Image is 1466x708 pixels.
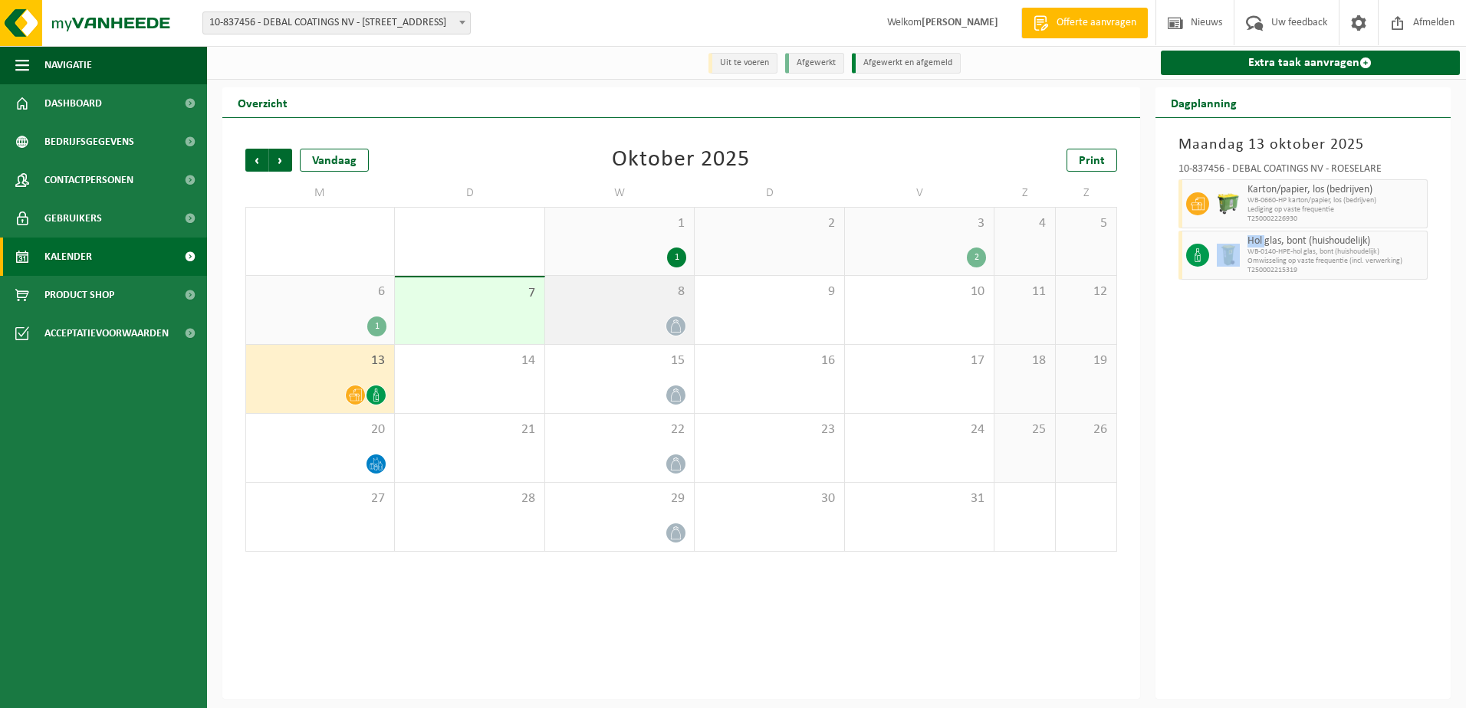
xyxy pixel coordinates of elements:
[403,421,536,438] span: 21
[1002,284,1047,300] span: 11
[1247,247,1424,257] span: WB-0140-HPE-hol glas, bont (huishoudelijk)
[202,11,471,34] span: 10-837456 - DEBAL COATINGS NV - 8800 ROESELARE, ONLEDEBEEKSTRAAT 9
[1247,184,1424,196] span: Karton/papier, los (bedrijven)
[853,490,986,507] span: 31
[245,149,268,172] span: Vorige
[1247,205,1424,215] span: Lediging op vaste frequentie
[222,87,303,117] h2: Overzicht
[702,215,836,232] span: 2
[702,421,836,438] span: 23
[1063,421,1109,438] span: 26
[254,421,386,438] span: 20
[1063,284,1109,300] span: 12
[1217,192,1240,215] img: WB-0660-HPE-GN-50
[545,179,695,207] td: W
[1002,215,1047,232] span: 4
[853,421,986,438] span: 24
[967,247,986,267] div: 2
[1002,352,1047,369] span: 18
[1247,215,1424,224] span: T250002226930
[1161,51,1461,75] a: Extra taak aanvragen
[403,352,536,369] span: 14
[269,149,292,172] span: Volgende
[845,179,994,207] td: V
[44,161,133,199] span: Contactpersonen
[553,352,686,369] span: 15
[853,284,986,300] span: 10
[667,247,686,267] div: 1
[1063,352,1109,369] span: 19
[695,179,844,207] td: D
[44,314,169,352] span: Acceptatievoorwaarden
[553,215,686,232] span: 1
[553,284,686,300] span: 8
[1247,235,1424,247] span: Hol glas, bont (huishoudelijk)
[44,238,92,276] span: Kalender
[1178,133,1428,156] h3: Maandag 13 oktober 2025
[245,179,395,207] td: M
[553,421,686,438] span: 22
[702,352,836,369] span: 16
[708,53,777,74] li: Uit te voeren
[1247,266,1424,275] span: T250002215319
[1178,164,1428,179] div: 10-837456 - DEBAL COATINGS NV - ROESELARE
[44,84,102,123] span: Dashboard
[1002,421,1047,438] span: 25
[702,490,836,507] span: 30
[1063,215,1109,232] span: 5
[254,490,386,507] span: 27
[44,123,134,161] span: Bedrijfsgegevens
[395,179,544,207] td: D
[553,490,686,507] span: 29
[852,53,961,74] li: Afgewerkt en afgemeld
[853,215,986,232] span: 3
[44,199,102,238] span: Gebruikers
[1079,155,1105,167] span: Print
[254,352,386,369] span: 13
[853,352,986,369] span: 17
[403,285,536,302] span: 7
[254,284,386,300] span: 6
[1217,244,1240,267] img: WB-0140-HPE-GN-50
[44,46,92,84] span: Navigatie
[1247,257,1424,266] span: Omwisseling op vaste frequentie (incl. verwerking)
[1247,196,1424,205] span: WB-0660-HP karton/papier, los (bedrijven)
[1053,15,1140,31] span: Offerte aanvragen
[922,17,998,28] strong: [PERSON_NAME]
[300,149,369,172] div: Vandaag
[994,179,1056,207] td: Z
[44,276,114,314] span: Product Shop
[367,316,386,336] div: 1
[1056,179,1117,207] td: Z
[1021,8,1148,38] a: Offerte aanvragen
[203,12,470,34] span: 10-837456 - DEBAL COATINGS NV - 8800 ROESELARE, ONLEDEBEEKSTRAAT 9
[403,490,536,507] span: 28
[785,53,844,74] li: Afgewerkt
[1155,87,1252,117] h2: Dagplanning
[702,284,836,300] span: 9
[612,149,750,172] div: Oktober 2025
[1067,149,1117,172] a: Print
